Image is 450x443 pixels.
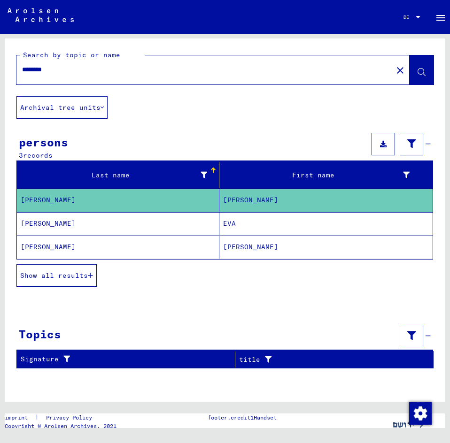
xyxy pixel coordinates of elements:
[23,51,120,59] font: Search by topic or name
[223,243,278,251] font: [PERSON_NAME]
[239,355,260,364] font: title
[21,352,237,367] div: Signature
[23,151,53,160] font: records
[5,413,35,422] a: imprint
[223,168,421,183] div: First name
[292,171,334,179] font: First name
[223,219,236,228] font: EVA
[391,61,410,79] button: Clear
[5,422,116,429] font: Copyright © Arolsen Archives, 2021
[92,171,130,179] font: Last name
[8,8,74,22] img: Arolsen_neg.svg
[391,413,426,437] img: yv_logo.png
[21,196,76,204] font: [PERSON_NAME]
[239,352,424,367] div: title
[403,14,409,20] font: DE
[435,12,446,23] mat-icon: Side nav toggle icon
[431,8,450,26] button: Toggle sidenav
[19,151,23,160] font: 3
[5,414,28,421] font: imprint
[20,103,101,112] font: Archival tree units
[16,96,108,119] button: Archival tree units
[16,264,97,287] button: Show all results
[20,271,88,280] font: Show all results
[21,355,59,363] font: Signature
[19,135,68,149] font: persons
[395,65,406,76] mat-icon: close
[35,414,39,420] font: |
[21,219,76,228] font: [PERSON_NAME]
[39,413,103,422] a: Privacy Policy
[223,196,278,204] font: [PERSON_NAME]
[208,414,277,421] font: footer.credit1Handset
[19,327,61,341] font: Topics
[409,402,432,425] img: Change consent
[17,162,219,188] mat-header-cell: Last name
[21,168,219,183] div: Last name
[219,162,433,188] mat-header-cell: First name
[21,243,76,251] font: [PERSON_NAME]
[46,414,92,421] font: Privacy Policy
